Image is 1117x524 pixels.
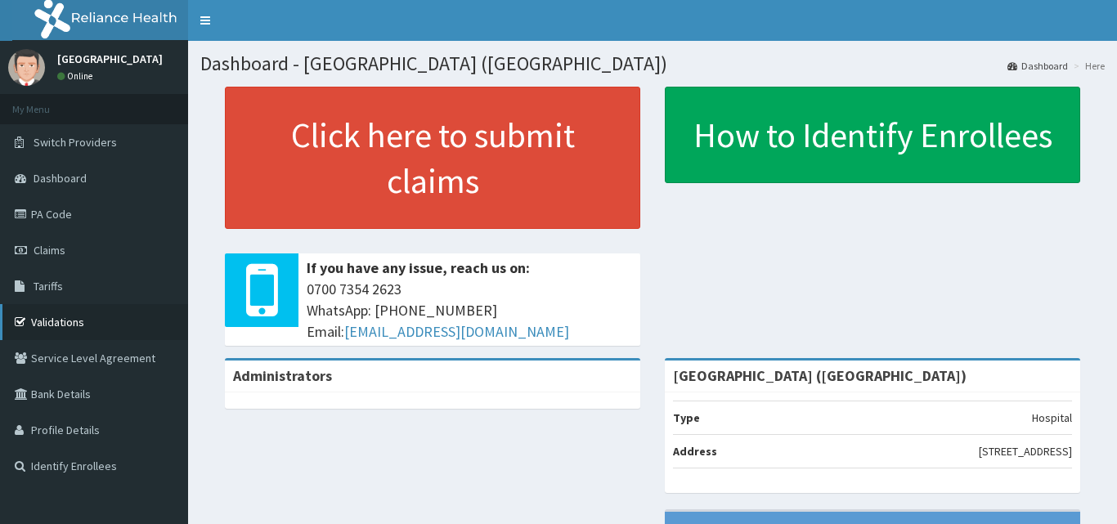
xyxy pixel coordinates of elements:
strong: [GEOGRAPHIC_DATA] ([GEOGRAPHIC_DATA]) [673,366,967,385]
li: Here [1070,59,1105,73]
img: User Image [8,49,45,86]
a: How to Identify Enrollees [665,87,1080,183]
span: Switch Providers [34,135,117,150]
span: Claims [34,243,65,258]
a: Click here to submit claims [225,87,640,229]
a: [EMAIL_ADDRESS][DOMAIN_NAME] [344,322,569,341]
b: Administrators [233,366,332,385]
p: Hospital [1032,410,1072,426]
a: Online [57,70,96,82]
b: Type [673,410,700,425]
span: Tariffs [34,279,63,293]
p: [STREET_ADDRESS] [979,443,1072,459]
b: If you have any issue, reach us on: [307,258,530,277]
span: Dashboard [34,171,87,186]
b: Address [673,444,717,459]
span: 0700 7354 2623 WhatsApp: [PHONE_NUMBER] Email: [307,279,632,342]
p: [GEOGRAPHIC_DATA] [57,53,163,65]
a: Dashboard [1007,59,1068,73]
h1: Dashboard - [GEOGRAPHIC_DATA] ([GEOGRAPHIC_DATA]) [200,53,1105,74]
